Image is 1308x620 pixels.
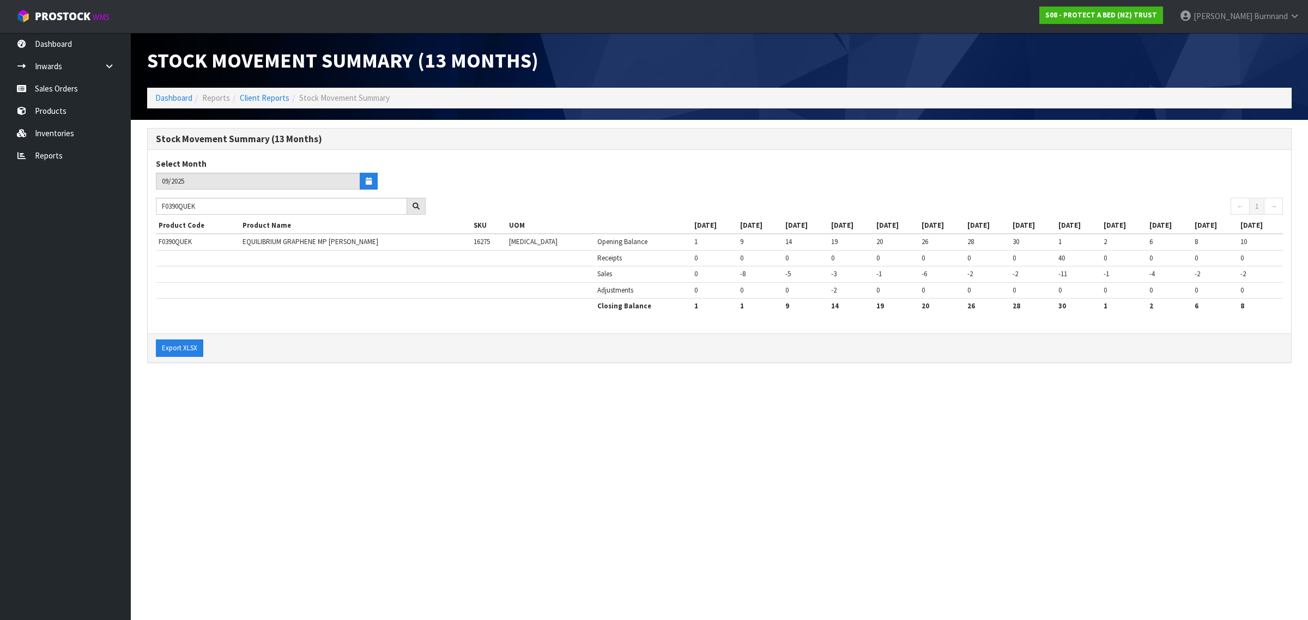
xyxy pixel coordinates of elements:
span: 0 [876,285,880,295]
th: [DATE] [1147,218,1192,234]
td: 16275 [471,234,506,250]
span: 19 [876,301,884,311]
span: 0 [1240,285,1244,295]
img: cube-alt.png [16,9,30,23]
th: [DATE] [783,218,828,234]
span: Stock Movement Summary (13 Months) [147,47,538,73]
span: 0 [967,253,971,263]
span: 14 [831,301,839,311]
span: 0 [785,285,789,295]
label: Select Month [156,158,207,169]
span: -8 [740,269,746,278]
a: Dashboard [155,93,192,103]
a: → [1264,198,1283,215]
span: 26 [922,237,928,246]
span: Stock Movement Summary [299,93,390,103]
span: 28 [967,237,974,246]
th: Product Name [240,218,471,234]
th: Closing Balance [595,298,692,314]
span: -3 [831,269,837,278]
td: EQUILIBRIUM GRAPHENE MP [PERSON_NAME] [240,234,471,250]
span: -4 [1149,269,1155,278]
strong: S08 - PROTECT A BED (NZ) TRUST [1045,10,1157,20]
span: -1 [876,269,882,278]
span: 1 [694,301,698,311]
th: [DATE] [1010,218,1055,234]
span: -11 [1058,269,1067,278]
span: 2 [1149,301,1153,311]
span: 0 [1013,285,1016,295]
span: 1 [1058,237,1062,246]
a: 1 [1249,198,1264,215]
span: 0 [1195,253,1198,263]
span: 9 [740,237,743,246]
span: 0 [740,253,743,263]
nav: Page navigation [728,198,1283,218]
span: 0 [1195,285,1198,295]
span: 1 [1104,301,1107,311]
span: 2 [1104,237,1107,246]
td: Adjustments [595,282,692,298]
span: 0 [785,253,789,263]
span: 9 [785,301,789,311]
td: [MEDICAL_DATA] [506,234,595,250]
span: 6 [1195,301,1198,311]
span: Burnnand [1254,11,1288,21]
small: WMS [93,12,110,22]
span: 0 [967,285,971,295]
span: -2 [1013,269,1018,278]
th: UOM [506,218,595,234]
td: F0390QUEK [156,234,240,250]
span: Reports [202,93,230,103]
span: 0 [876,253,880,263]
span: 0 [922,285,925,295]
th: [DATE] [737,218,783,234]
th: [DATE] [965,218,1010,234]
span: -2 [831,285,837,295]
span: 0 [1104,285,1107,295]
span: 0 [1240,253,1244,263]
th: [DATE] [919,218,964,234]
span: 30 [1058,301,1066,311]
th: [DATE] [828,218,874,234]
th: [DATE] [1101,218,1146,234]
span: 26 [967,301,975,311]
span: -6 [922,269,927,278]
span: [PERSON_NAME] [1194,11,1252,21]
span: 0 [740,285,743,295]
span: 0 [1013,253,1016,263]
span: 6 [1149,237,1153,246]
span: 19 [831,237,838,246]
span: 8 [1240,301,1244,311]
span: 0 [1149,253,1153,263]
th: [DATE] [1192,218,1237,234]
span: 20 [876,237,883,246]
a: ← [1231,198,1250,215]
span: 10 [1240,237,1247,246]
span: 30 [1013,237,1019,246]
span: 0 [694,285,698,295]
a: Client Reports [240,93,289,103]
span: 0 [694,269,698,278]
span: 20 [922,301,929,311]
span: 8 [1195,237,1198,246]
span: -5 [785,269,791,278]
span: 40 [1058,253,1065,263]
th: [DATE] [874,218,919,234]
span: ProStock [35,9,90,23]
td: Opening Balance [595,234,692,250]
span: 1 [740,301,744,311]
th: SKU [471,218,506,234]
span: 0 [922,253,925,263]
span: 28 [1013,301,1020,311]
span: -2 [1195,269,1200,278]
span: -2 [967,269,973,278]
th: Product Code [156,218,240,234]
td: Sales [595,266,692,282]
td: Receipts [595,250,692,266]
h3: Stock Movement Summary (13 Months) [156,134,1283,144]
th: [DATE] [1056,218,1101,234]
span: 0 [1149,285,1153,295]
button: Export XLSX [156,339,203,357]
span: 0 [1058,285,1062,295]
